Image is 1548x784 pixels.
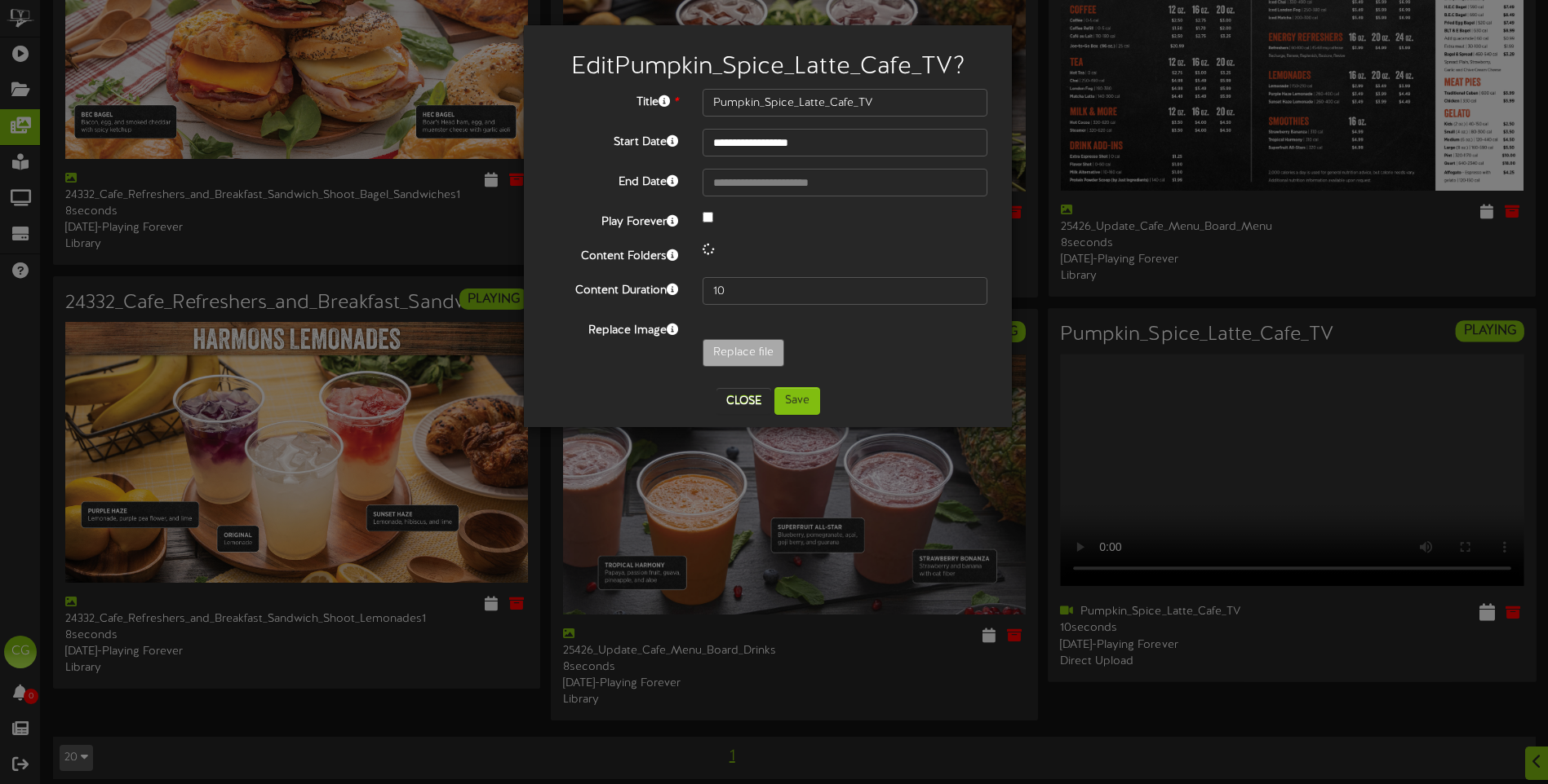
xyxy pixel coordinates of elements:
label: Content Duration [536,277,690,299]
label: Replace Image [536,317,690,339]
h2: Edit Pumpkin_Spice_Latte_Cafe_TV ? [548,54,987,81]
label: Play Forever [536,209,690,231]
label: End Date [536,169,690,191]
button: Save [774,387,820,415]
label: Start Date [536,129,690,151]
label: Content Folders [536,243,690,265]
input: Title [703,89,987,117]
input: 15 [703,277,987,305]
button: Close [716,388,771,414]
label: Title [536,89,690,111]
